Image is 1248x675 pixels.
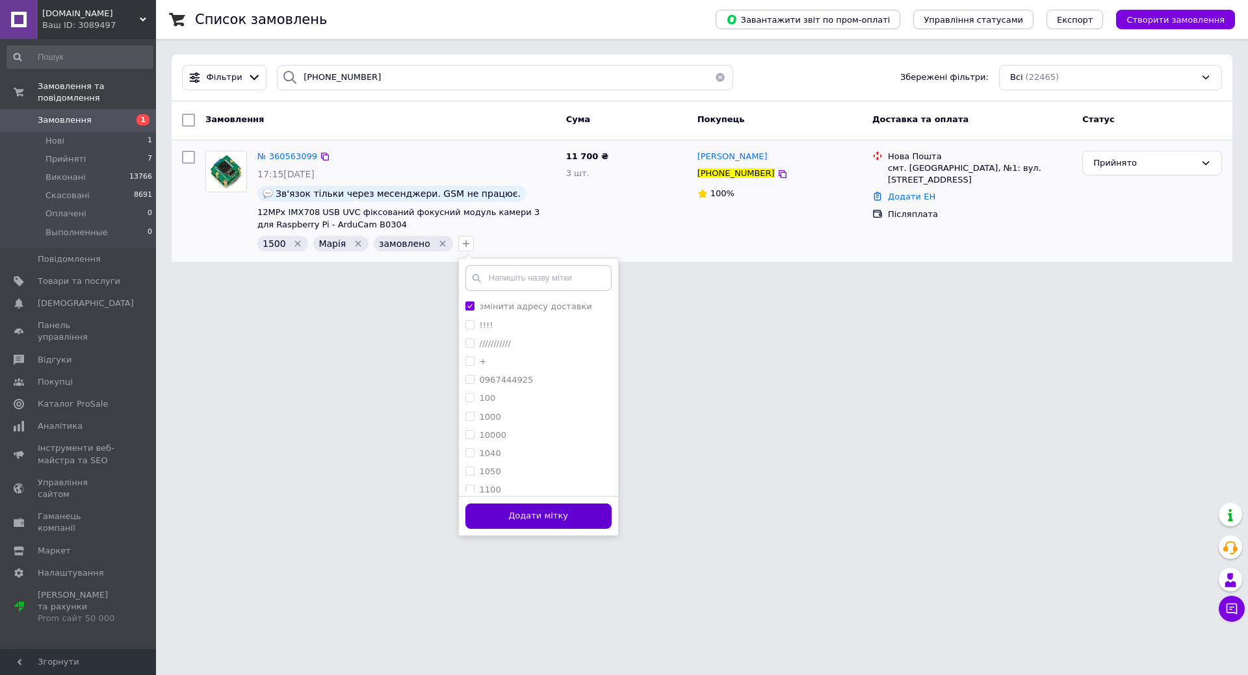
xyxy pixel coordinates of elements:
div: Prom сайт 50 000 [38,613,120,624]
span: Створити замовлення [1126,15,1225,25]
span: [DEMOGRAPHIC_DATA] [38,298,134,309]
label: 1000 [480,412,501,422]
span: 13766 [129,172,152,183]
span: Всі [1010,71,1023,84]
span: 8691 [134,190,152,201]
input: Напишіть назву мітки [465,265,612,291]
div: Ваш ID: 3089497 [42,19,156,31]
label: 1050 [480,466,501,476]
label: змінити адресу доставки [480,301,592,311]
span: sigma-market.com.ua [42,8,140,19]
label: !!!! [480,320,493,330]
svg: Видалити мітку [292,238,303,249]
span: Маркет [38,545,71,557]
span: Завантажити звіт по пром-оплаті [726,14,890,25]
svg: Видалити мітку [437,238,448,249]
div: Післяплата [888,209,1072,220]
button: Очистить [707,65,733,90]
a: № 360563099 [257,151,317,161]
img: :speech_balloon: [263,188,273,199]
img: Фото товару [206,151,246,192]
label: 1040 [480,448,501,458]
span: [PERSON_NAME] та рахунки [38,589,120,625]
span: 1 [148,135,152,147]
span: 11 700 ₴ [566,151,608,161]
span: Товари та послуги [38,275,120,287]
span: (22465) [1026,72,1059,82]
span: Аналітика [38,420,83,432]
span: Покупець [697,114,745,124]
input: Пошук [6,45,153,69]
span: Фільтри [207,71,242,84]
div: Прийнято [1093,157,1195,170]
span: Інструменти веб-майстра та SEO [38,442,120,466]
div: смт. [GEOGRAPHIC_DATA], №1: вул. [STREET_ADDRESS] [888,162,1072,186]
span: Замовлення [205,114,264,124]
span: 3 шт. [566,168,590,178]
span: Експорт [1057,15,1093,25]
span: [PHONE_NUMBER] [697,168,775,178]
span: Панель управління [38,320,120,343]
span: Зв'язок тільки через месенджери. GSM не працює. [276,188,521,199]
span: Cума [566,114,590,124]
input: Пошук за номером замовлення, ПІБ покупця, номером телефону, Email, номером накладної [277,65,733,90]
a: [PERSON_NAME] [697,151,768,163]
span: Каталог ProSale [38,398,108,410]
span: Скасовані [45,190,90,201]
span: 100% [710,188,734,198]
span: Замовлення [38,114,92,126]
span: Збережені фільтри: [900,71,989,84]
button: Завантажити звіт по пром-оплаті [716,10,900,29]
span: 1500 [263,238,286,249]
span: Управління статусами [924,15,1023,25]
h1: Список замовлень [195,12,327,27]
span: Гаманець компанії [38,511,120,534]
span: Прийняті [45,153,86,165]
a: Додати ЕН [888,192,935,201]
button: Експорт [1046,10,1104,29]
span: [PERSON_NAME] [697,151,768,161]
label: 10000 [480,430,506,440]
button: Чат з покупцем [1219,596,1245,622]
span: 1 [136,114,149,125]
span: Нові [45,135,64,147]
a: Створити замовлення [1103,14,1235,24]
span: Покупці [38,376,73,388]
label: /////////// [480,338,511,348]
span: Повідомлення [38,253,101,265]
button: Створити замовлення [1116,10,1235,29]
label: + [480,357,487,366]
a: Фото товару [205,151,247,192]
span: 0 [148,227,152,238]
span: Управління сайтом [38,477,120,500]
span: Доставка та оплата [872,114,968,124]
span: Налаштування [38,567,104,579]
span: замовлено [379,238,430,249]
span: Статус [1082,114,1115,124]
span: Виконані [45,172,86,183]
label: 100 [480,393,496,403]
span: Марія [318,238,346,249]
label: 0967444925 [480,375,534,385]
label: 1100 [480,485,501,494]
div: Нова Пошта [888,151,1072,162]
span: Відгуки [38,354,71,366]
span: 0 [148,208,152,220]
a: 12MPx IMX708 USB UVC фіксований фокусний модуль камери 3 для Raspberry Pi - ArduCam B0304 [257,207,539,229]
button: Управління статусами [913,10,1033,29]
svg: Видалити мітку [353,238,363,249]
span: Замовлення та повідомлення [38,81,156,104]
span: Оплачені [45,208,86,220]
span: 17:15[DATE] [257,169,315,179]
button: Додати мітку [465,503,612,529]
span: Выполненные [45,227,108,238]
span: 7 [148,153,152,165]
